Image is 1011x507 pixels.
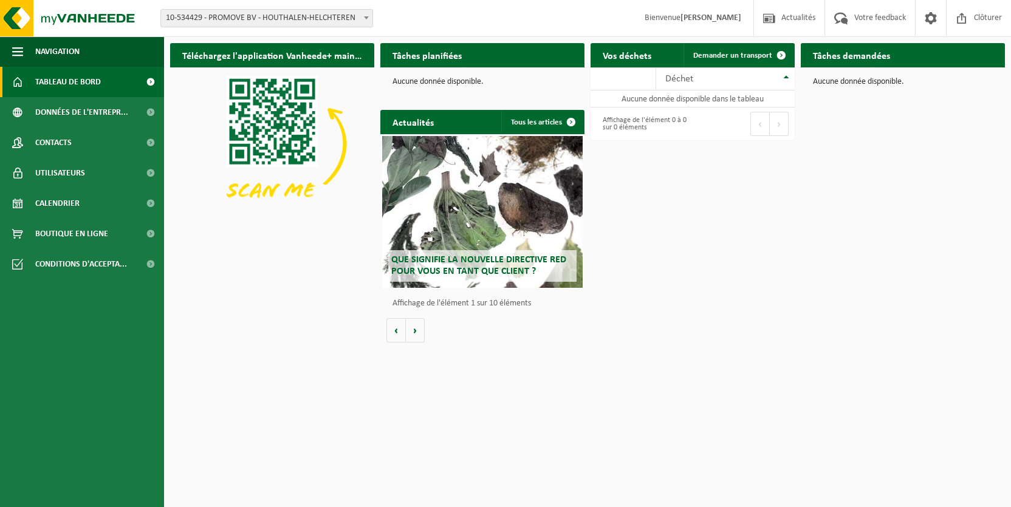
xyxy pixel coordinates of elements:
h2: Téléchargez l'application Vanheede+ maintenant! [170,43,374,67]
span: Contacts [35,128,72,158]
span: Demander un transport [693,52,772,60]
span: Boutique en ligne [35,219,108,249]
p: Aucune donnée disponible. [392,78,572,86]
span: Conditions d'accepta... [35,249,127,279]
strong: [PERSON_NAME] [680,13,741,22]
button: Previous [750,112,770,136]
span: 10-534429 - PROMOVE BV - HOUTHALEN-HELCHTEREN [160,9,373,27]
span: Utilisateurs [35,158,85,188]
h2: Vos déchets [591,43,663,67]
a: Que signifie la nouvelle directive RED pour vous en tant que client ? [382,136,582,288]
button: Volgende [406,318,425,342]
span: Navigation [35,36,80,67]
a: Tous les articles [501,110,583,134]
a: Demander un transport [684,43,793,67]
p: Affichage de l'élément 1 sur 10 éléments [392,299,578,308]
h2: Actualités [380,110,446,134]
button: Vorige [386,318,406,342]
p: Aucune donnée disponible. [813,78,993,86]
div: Affichage de l'élément 0 à 0 sur 0 éléments [597,111,687,137]
span: Déchet [665,74,693,84]
img: Download de VHEPlus App [170,67,374,220]
span: Tableau de bord [35,67,101,97]
h2: Tâches planifiées [380,43,474,67]
span: Que signifie la nouvelle directive RED pour vous en tant que client ? [391,255,566,276]
h2: Tâches demandées [801,43,902,67]
span: Données de l'entrepr... [35,97,128,128]
span: 10-534429 - PROMOVE BV - HOUTHALEN-HELCHTEREN [161,10,372,27]
span: Calendrier [35,188,80,219]
button: Next [770,112,789,136]
td: Aucune donnée disponible dans le tableau [591,90,795,107]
